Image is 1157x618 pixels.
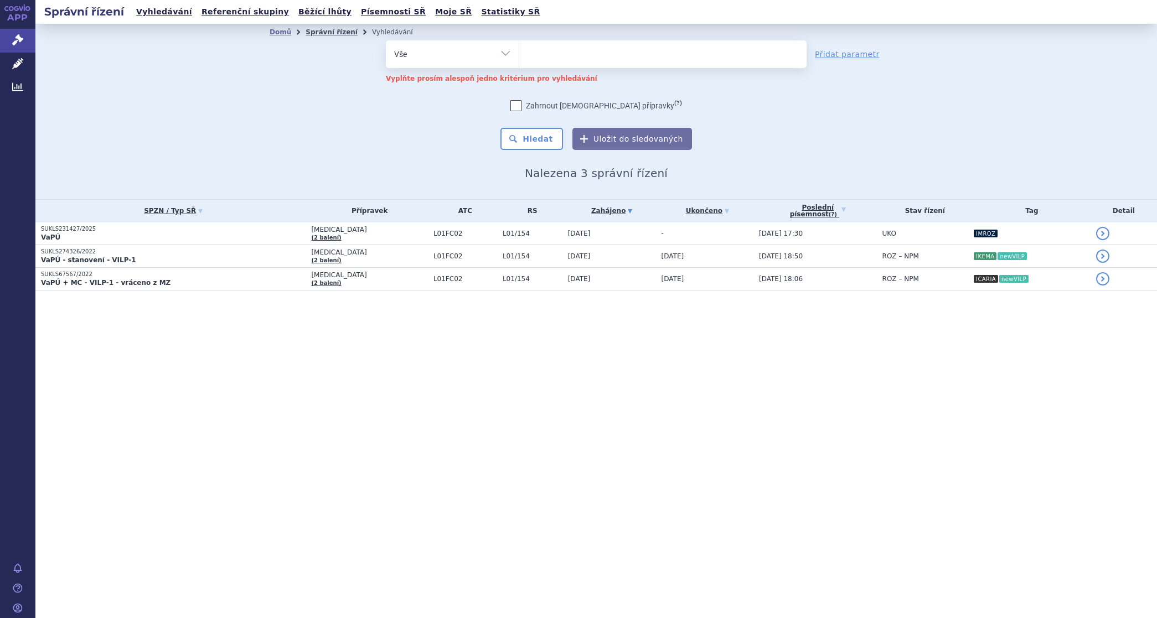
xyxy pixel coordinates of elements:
[662,203,753,219] a: Ukončeno
[270,28,291,36] a: Domů
[759,200,877,222] a: Poslednípísemnost(?)
[662,230,664,237] span: -
[882,252,919,260] span: ROZ – NPM
[198,4,292,19] a: Referenční skupiny
[999,275,1029,283] i: newVILP
[829,211,837,218] abbr: (?)
[295,4,355,19] a: Běžící lhůty
[311,271,427,279] span: [MEDICAL_DATA]
[674,100,682,107] abbr: (?)
[568,252,591,260] span: [DATE]
[1096,250,1109,263] a: detail
[433,252,497,260] span: L01FC02
[759,275,803,283] span: [DATE] 18:06
[35,4,133,19] h2: Správní řízení
[41,271,306,278] p: SUKLS67567/2022
[662,252,684,260] span: [DATE]
[311,257,341,263] a: (2 balení)
[998,252,1027,260] i: newVILP
[759,252,803,260] span: [DATE] 18:50
[503,252,562,260] span: L01/154
[41,203,306,219] a: SPZN / Typ SŘ
[433,275,497,283] span: L01FC02
[311,280,341,286] a: (2 balení)
[41,225,306,233] p: SUKLS231427/2025
[974,252,996,260] i: IKEMA
[815,49,880,60] a: Přidat parametr
[41,256,136,264] strong: VaPÚ - stanovení - VILP-1
[525,167,668,180] span: Nalezena 3 správní řízení
[478,4,543,19] a: Statistiky SŘ
[1096,272,1109,285] a: detail
[311,248,427,256] span: [MEDICAL_DATA]
[568,230,591,237] span: [DATE]
[133,4,195,19] a: Vyhledávání
[503,230,562,237] span: L01/154
[433,230,497,237] span: L01FC02
[311,235,341,241] a: (2 balení)
[510,100,682,111] label: Zahrnout [DEMOGRAPHIC_DATA] přípravky
[386,75,807,84] p: Vyplňte prosím alespoň jedno kritérium pro vyhledávání
[372,24,427,40] li: Vyhledávání
[358,4,429,19] a: Písemnosti SŘ
[306,200,427,222] th: Přípravek
[503,275,562,283] span: L01/154
[968,200,1091,222] th: Tag
[568,275,591,283] span: [DATE]
[572,128,692,150] button: Uložit do sledovaných
[974,275,998,283] i: ICARIA
[306,28,358,36] a: Správní řízení
[41,233,60,241] strong: VaPÚ
[882,275,919,283] span: ROZ – NPM
[882,230,896,237] span: UKO
[1096,227,1109,240] a: detail
[662,275,684,283] span: [DATE]
[1091,200,1157,222] th: Detail
[974,230,998,237] i: IMROZ
[877,200,968,222] th: Stav řízení
[759,230,803,237] span: [DATE] 17:30
[428,200,497,222] th: ATC
[41,279,171,287] strong: VaPÚ + MC - VILP-1 - vráceno z MZ
[41,248,306,256] p: SUKLS274326/2022
[432,4,475,19] a: Moje SŘ
[497,200,562,222] th: RS
[568,203,656,219] a: Zahájeno
[500,128,563,150] button: Hledat
[311,226,427,233] span: [MEDICAL_DATA]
